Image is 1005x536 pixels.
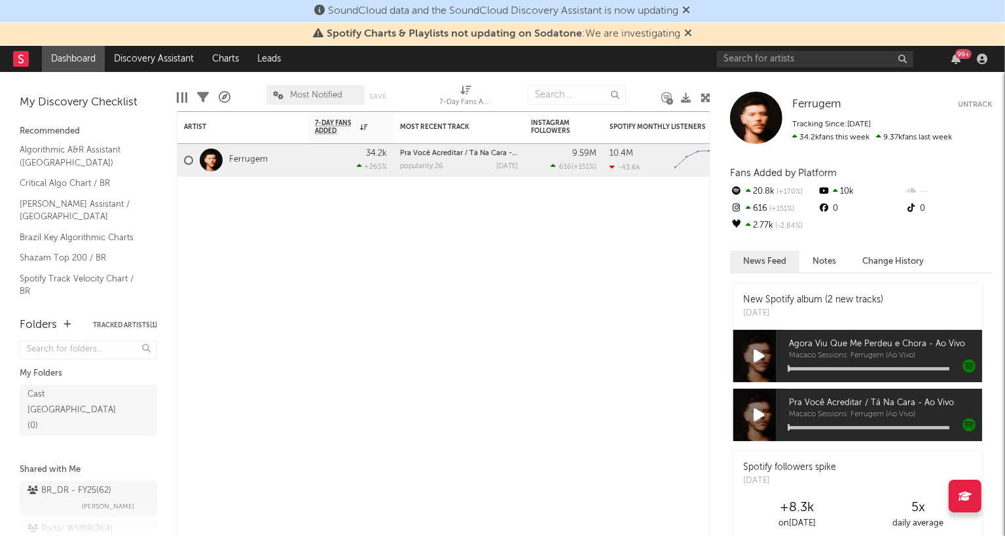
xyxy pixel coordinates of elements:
div: 2.77k [730,217,817,234]
span: Agora Viu Que Me Perdeu e Chora - Ao Vivo [789,336,982,352]
div: New Spotify album (2 new tracks) [743,293,883,307]
div: Folders [20,317,57,333]
span: Spotify Charts & Playlists not updating on Sodatone [327,29,582,39]
span: 616 [559,164,572,171]
span: [PERSON_NAME] [82,499,134,514]
svg: Chart title [668,144,727,177]
div: Pra Você Acreditar / Tá Na Cara - Ao Vivo [400,150,518,157]
input: Search for folders... [20,340,157,359]
div: +265 % [357,162,387,171]
div: 616 [730,200,817,217]
span: Pra Você Acreditar / Tá Na Cara - Ao Vivo [789,395,982,411]
a: Algorithmic A&R Assistant ([GEOGRAPHIC_DATA]) [20,143,144,170]
span: Macaco Sessions: Ferrugem (Ao Vivo) [789,411,982,419]
a: Dashboard [42,46,105,72]
span: -2.84 % [773,223,803,230]
span: +151 % [574,164,594,171]
span: Dismiss [684,29,692,39]
div: 9.59M [572,149,596,158]
div: -43.6k [610,163,640,171]
div: 20.8k [730,183,817,200]
div: 10.4M [610,149,633,158]
button: Save [369,93,386,100]
button: 99+ [951,54,960,64]
div: 0 [905,200,992,217]
span: 9.37k fans last week [792,134,952,141]
div: A&R Pipeline [219,79,230,116]
div: Cast [GEOGRAPHIC_DATA] ( 0 ) [27,387,120,434]
a: Ferrugem [229,154,268,166]
div: Most Recent Track [400,123,498,131]
input: Search... [528,85,626,105]
div: +8.3k [737,500,858,516]
div: ( ) [551,162,596,171]
a: Leads [248,46,290,72]
a: Spotify Track Velocity Chart / BR [20,272,144,298]
button: News Feed [730,251,799,272]
div: 34.2k [366,149,387,158]
span: 34.2k fans this week [792,134,869,141]
div: popularity: 26 [400,163,443,170]
span: +151 % [767,205,794,213]
div: 7-Day Fans Added (7-Day Fans Added) [440,79,492,116]
a: Shazam Top 200 / BR [20,251,144,265]
div: [DATE] [496,163,518,170]
div: BR_DR - FY25 ( 62 ) [27,483,111,499]
div: Shared with Me [20,462,157,478]
a: BR_DR - FY25(62)[PERSON_NAME] [20,481,157,516]
button: Untrack [958,98,992,111]
div: My Discovery Checklist [20,95,157,111]
a: Pra Você Acreditar / Tá Na Cara - Ao Vivo [400,150,540,157]
a: Critical Algo Chart / BR [20,176,144,190]
a: Brazil Key Algorithmic Charts [20,230,144,245]
span: Macaco Sessions: Ferrugem (Ao Vivo) [789,352,982,360]
div: 99 + [955,49,972,59]
div: Instagram Followers [531,119,577,135]
div: [DATE] [743,474,836,488]
div: [DATE] [743,307,883,320]
span: Most Notified [290,91,342,99]
input: Search for artists [717,51,913,67]
a: Cast [GEOGRAPHIC_DATA](0) [20,385,157,436]
span: +170 % [775,188,803,196]
span: Tracking Since: [DATE] [792,120,871,128]
div: My Folders [20,366,157,382]
div: daily average [858,516,979,531]
a: Charts [203,46,248,72]
div: 7-Day Fans Added (7-Day Fans Added) [440,95,492,111]
div: 5 x [858,500,979,516]
a: [PERSON_NAME] Assistant / [GEOGRAPHIC_DATA] [20,197,144,224]
div: Artist [184,123,282,131]
span: Ferrugem [792,99,841,110]
span: Fans Added by Platform [730,168,837,178]
a: Discovery Assistant [105,46,203,72]
button: Tracked Artists(1) [93,322,157,329]
span: : We are investigating [327,29,680,39]
span: 7-Day Fans Added [315,119,357,135]
div: Filters [197,79,209,116]
div: 0 [817,200,904,217]
div: Edit Columns [177,79,187,116]
button: Change History [849,251,937,272]
a: Ferrugem [792,98,841,111]
span: Dismiss [683,6,691,16]
div: Spotify Monthly Listeners [610,123,708,131]
div: Spotify followers spike [743,461,836,474]
div: on [DATE] [737,516,858,531]
button: Notes [799,251,849,272]
div: 10k [817,183,904,200]
div: -- [905,183,992,200]
span: SoundCloud data and the SoundCloud Discovery Assistant is now updating [329,6,679,16]
div: Recommended [20,124,157,139]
